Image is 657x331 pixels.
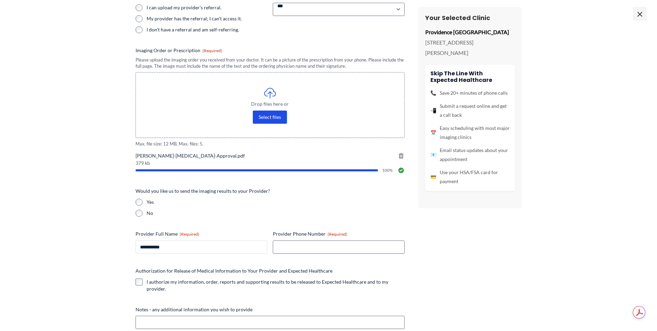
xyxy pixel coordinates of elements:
label: Imaging Order or Prescription [136,47,405,54]
span: (Required) [202,48,222,53]
li: Easy scheduling with most major imaging clinics [430,124,510,142]
span: 100% [382,168,394,172]
p: [STREET_ADDRESS][PERSON_NAME] [425,37,515,58]
label: I can upload my provider's referral. [147,4,267,11]
span: × [633,7,647,21]
label: My provider has the referral; I can't access it. [147,15,267,22]
span: Max. file size: 12 MB, Max. files: 5. [136,141,405,147]
h4: Skip the line with Expected Healthcare [430,70,510,83]
button: select files, imaging order or prescription(required) [253,111,287,124]
li: Save 20+ minutes of phone calls [430,88,510,97]
li: Submit a request online and get a call back [430,102,510,120]
span: [PERSON_NAME]-[MEDICAL_DATA]-Approval.pdf [136,152,405,159]
legend: Would you like us to send the imaging results to your Provider? [136,188,270,195]
span: (Required) [328,231,347,237]
li: Use your HSA/FSA card for payment [430,168,510,186]
label: Provider Phone Number [273,230,405,237]
span: 💳 [430,172,436,181]
label: No [147,210,405,217]
p: Providence [GEOGRAPHIC_DATA] [425,27,515,37]
span: (Required) [180,231,199,237]
li: Email status updates about your appointment [430,146,510,164]
span: 📲 [430,106,436,115]
legend: Authorization for Release of Medical Information to Your Provider and Expected Healthcare [136,267,332,274]
label: Provider Full Name [136,230,267,237]
label: Notes - any additional information you wish to provide [136,306,405,313]
label: Yes [147,199,405,206]
span: Drop files here or [150,102,390,106]
span: 379 kb [136,161,405,165]
label: I authorize my information, order, reports and supporting results to be released to Expected Heal... [147,278,405,292]
span: 📞 [430,88,436,97]
label: I don't have a referral and am self-referring. [147,26,267,33]
h3: Your Selected Clinic [425,14,515,22]
div: Please upload the imaging order you received from your doctor. It can be a picture of the prescri... [136,57,405,69]
span: 📧 [430,150,436,159]
span: 📅 [430,128,436,137]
